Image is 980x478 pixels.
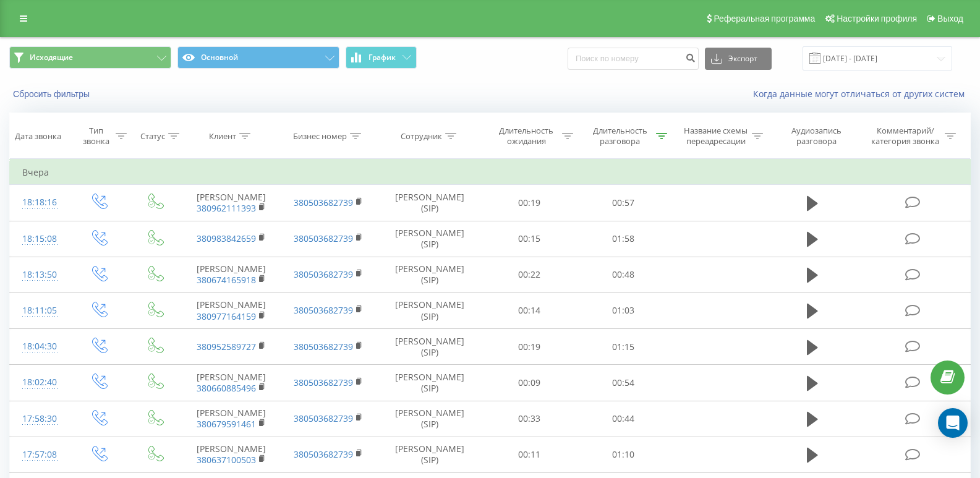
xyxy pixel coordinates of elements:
td: Вчера [10,160,971,185]
span: График [369,53,396,62]
div: 18:18:16 [22,190,58,215]
a: Когда данные могут отличаться от других систем [753,88,971,100]
a: 380503682739 [294,304,353,316]
a: 380503682739 [294,268,353,280]
div: Комментарий/категория звонка [869,126,942,147]
a: 380503682739 [294,377,353,388]
td: [PERSON_NAME] (SIP) [377,257,482,292]
span: Реферальная программа [714,14,815,23]
button: График [346,46,417,69]
div: Статус [140,131,165,142]
td: 00:57 [576,185,670,221]
div: 18:13:50 [22,263,58,287]
span: Исходящие [30,53,73,62]
td: 01:15 [576,329,670,365]
button: Экспорт [705,48,772,70]
div: Бизнес номер [293,131,347,142]
input: Поиск по номеру [568,48,699,70]
td: [PERSON_NAME] (SIP) [377,292,482,328]
td: 00:14 [482,292,576,328]
a: 380503682739 [294,412,353,424]
a: 380952589727 [197,341,256,352]
span: Выход [937,14,963,23]
a: 380503682739 [294,341,353,352]
a: 380679591461 [197,418,256,430]
button: Исходящие [9,46,171,69]
button: Сбросить фильтры [9,88,96,100]
td: 01:10 [576,437,670,472]
div: Название схемы переадресации [683,126,749,147]
td: 00:54 [576,365,670,401]
a: 380503682739 [294,233,353,244]
td: [PERSON_NAME] (SIP) [377,329,482,365]
td: [PERSON_NAME] [182,401,280,437]
div: Дата звонка [15,131,61,142]
td: 00:44 [576,401,670,437]
td: [PERSON_NAME] [182,185,280,221]
td: [PERSON_NAME] [182,257,280,292]
td: 01:58 [576,221,670,257]
div: 17:57:08 [22,443,58,467]
div: Клиент [209,131,236,142]
a: 380962111393 [197,202,256,214]
td: [PERSON_NAME] (SIP) [377,365,482,401]
td: 00:09 [482,365,576,401]
a: 380503682739 [294,197,353,208]
td: [PERSON_NAME] (SIP) [377,221,482,257]
td: 00:48 [576,257,670,292]
div: Open Intercom Messenger [938,408,968,438]
td: 01:03 [576,292,670,328]
div: 18:11:05 [22,299,58,323]
a: 380977164159 [197,310,256,322]
div: Длительность ожидания [493,126,559,147]
td: [PERSON_NAME] (SIP) [377,185,482,221]
a: 380674165918 [197,274,256,286]
td: [PERSON_NAME] [182,292,280,328]
div: Аудиозапись разговора [778,126,854,147]
button: Основной [177,46,339,69]
td: [PERSON_NAME] [182,365,280,401]
td: 00:15 [482,221,576,257]
a: 380983842659 [197,233,256,244]
span: Настройки профиля [837,14,917,23]
td: 00:22 [482,257,576,292]
div: 18:04:30 [22,335,58,359]
td: [PERSON_NAME] [182,437,280,472]
td: 00:19 [482,329,576,365]
div: Сотрудник [401,131,442,142]
td: [PERSON_NAME] (SIP) [377,437,482,472]
a: 380660885496 [197,382,256,394]
div: 17:58:30 [22,407,58,431]
td: 00:19 [482,185,576,221]
td: [PERSON_NAME] (SIP) [377,401,482,437]
div: 18:15:08 [22,227,58,251]
div: Длительность разговора [587,126,653,147]
a: 380637100503 [197,454,256,466]
td: 00:11 [482,437,576,472]
td: 00:33 [482,401,576,437]
div: Тип звонка [80,126,112,147]
div: 18:02:40 [22,370,58,395]
a: 380503682739 [294,448,353,460]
